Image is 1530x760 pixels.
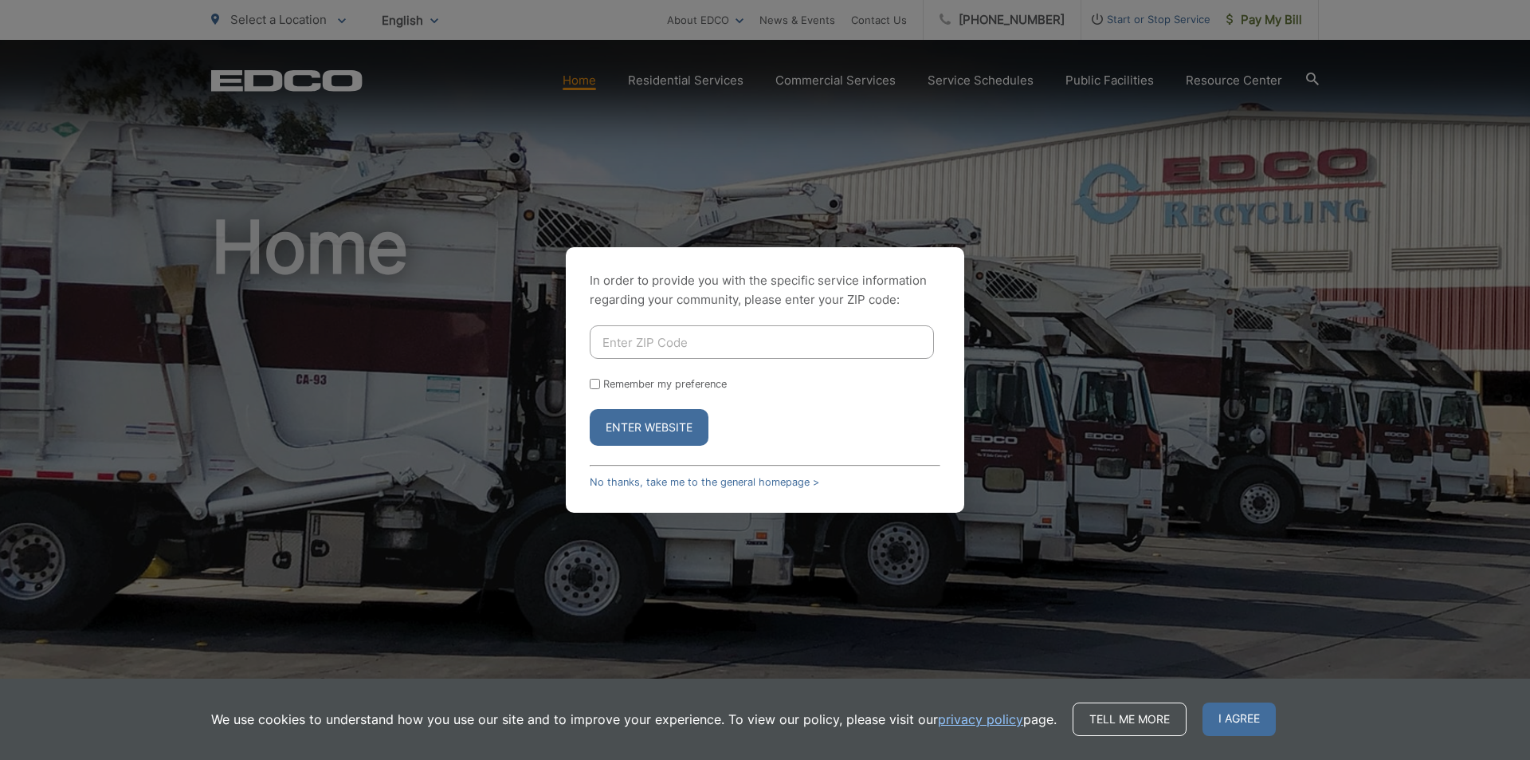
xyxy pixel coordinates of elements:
input: Enter ZIP Code [590,325,934,359]
span: I agree [1202,703,1276,736]
button: Enter Website [590,409,708,446]
a: Tell me more [1073,703,1187,736]
p: We use cookies to understand how you use our site and to improve your experience. To view our pol... [211,710,1057,729]
p: In order to provide you with the specific service information regarding your community, please en... [590,271,940,309]
a: No thanks, take me to the general homepage > [590,476,819,488]
label: Remember my preference [603,378,727,390]
a: privacy policy [938,710,1023,729]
